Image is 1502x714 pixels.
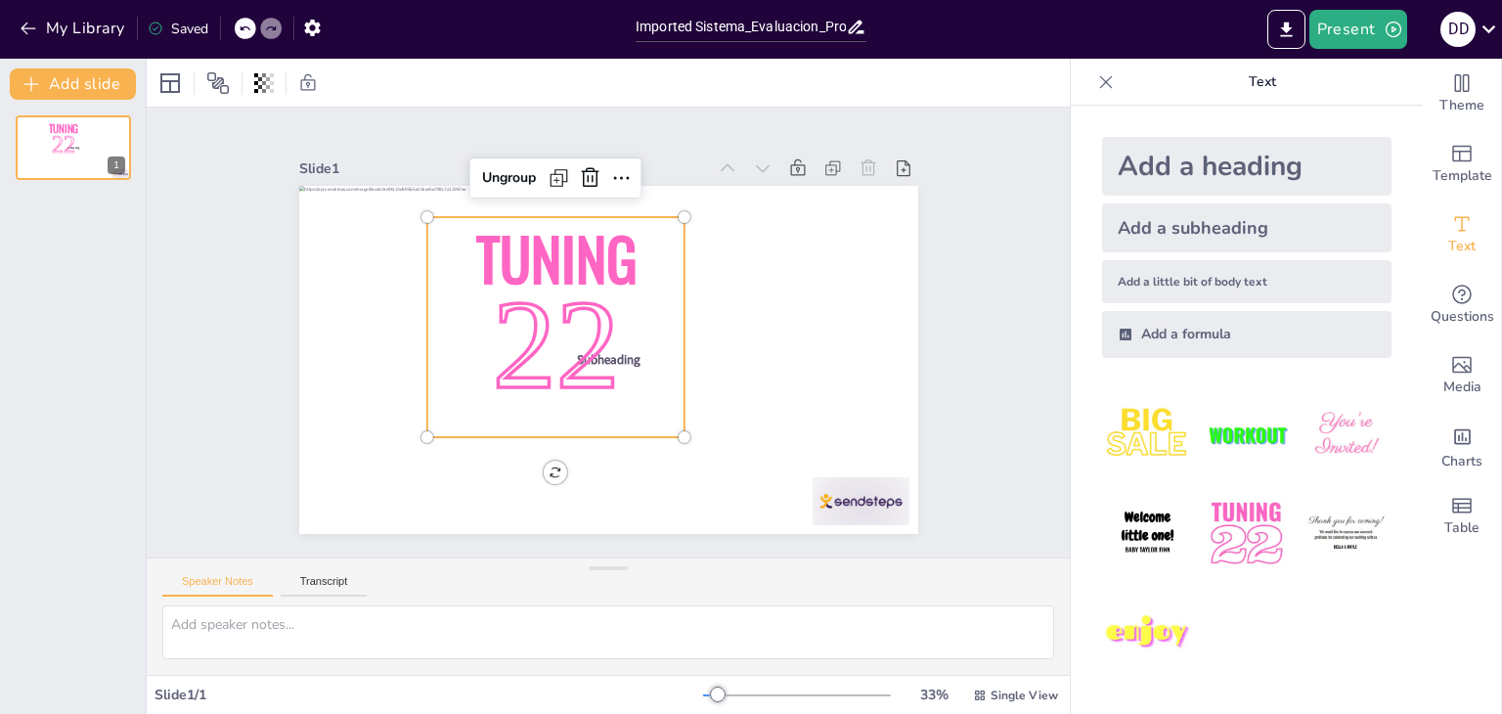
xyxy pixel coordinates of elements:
[612,178,729,352] span: Tuning
[1423,481,1501,552] div: Add a table
[716,166,761,241] div: Ungroup
[162,575,273,597] button: Speaker Notes
[1102,389,1193,480] img: 1.jpeg
[1102,488,1193,579] img: 4.jpeg
[52,132,75,158] span: 22
[1301,488,1392,579] img: 6.jpeg
[1102,137,1392,196] div: Add a heading
[1439,95,1484,116] span: Theme
[1201,389,1292,480] img: 2.jpeg
[504,207,668,361] span: 22
[1423,59,1501,129] div: Change the overall theme
[108,156,125,174] div: 1
[16,115,131,180] div: 1
[1102,260,1392,303] div: Add a little bit of body text
[1440,12,1476,47] div: D d
[148,20,208,38] div: Saved
[1441,451,1482,472] span: Charts
[1443,377,1481,398] span: Media
[1448,236,1476,257] span: Text
[1423,270,1501,340] div: Get real-time input from your audience
[49,120,79,136] span: Tuning
[1431,306,1494,328] span: Questions
[1423,340,1501,411] div: Add images, graphics, shapes or video
[1102,311,1392,358] div: Add a formula
[155,686,703,704] div: Slide 1 / 1
[15,13,133,44] button: My Library
[636,13,846,41] input: Insert title
[1309,10,1407,49] button: Present
[1102,588,1193,679] img: 7.jpeg
[1122,59,1403,106] p: Text
[1201,488,1292,579] img: 5.jpeg
[1444,517,1480,539] span: Table
[1267,10,1305,49] button: Export to PowerPoint
[155,67,186,99] div: Layout
[1440,10,1476,49] button: D d
[10,68,136,100] button: Add slide
[991,688,1058,703] span: Single View
[1301,389,1392,480] img: 3.jpeg
[1102,203,1392,252] div: Add a subheading
[281,575,368,597] button: Transcript
[206,71,230,95] span: Position
[1433,165,1492,187] span: Template
[1423,411,1501,481] div: Add charts and graphs
[1423,129,1501,200] div: Add ready made slides
[1423,200,1501,270] div: Add text boxes
[910,686,957,704] div: 33 %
